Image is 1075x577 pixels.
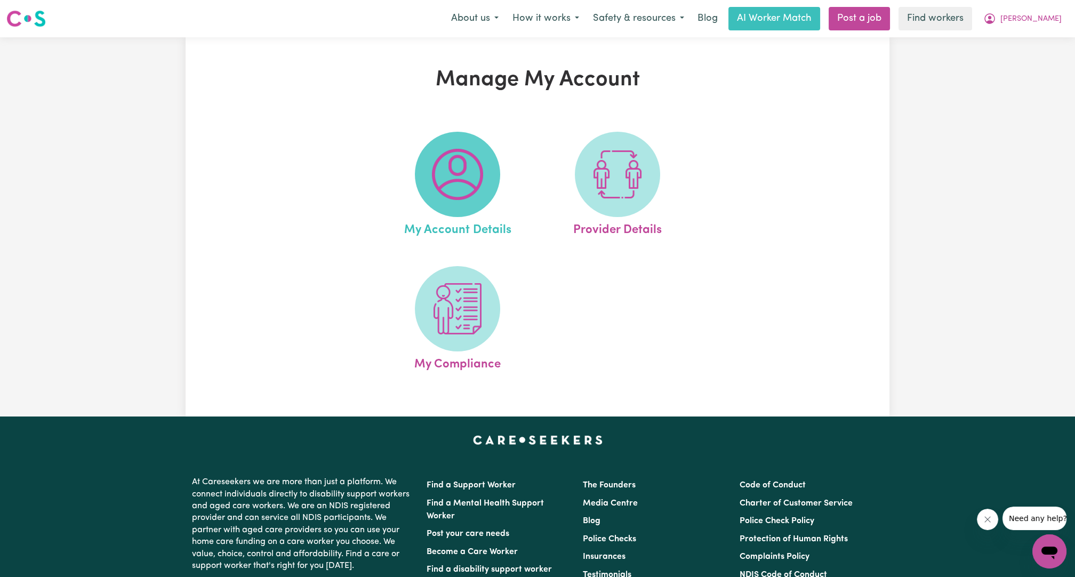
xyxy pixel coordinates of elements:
[404,217,511,239] span: My Account Details
[1000,13,1062,25] span: [PERSON_NAME]
[740,517,814,525] a: Police Check Policy
[898,7,972,30] a: Find workers
[583,499,638,508] a: Media Centre
[583,517,600,525] a: Blog
[381,132,534,239] a: My Account Details
[573,217,662,239] span: Provider Details
[829,7,890,30] a: Post a job
[414,351,501,374] span: My Compliance
[740,552,809,561] a: Complaints Policy
[977,509,998,530] iframe: Close message
[976,7,1069,30] button: My Account
[6,6,46,31] a: Careseekers logo
[583,535,636,543] a: Police Checks
[192,472,414,576] p: At Careseekers we are more than just a platform. We connect individuals directly to disability su...
[473,436,603,444] a: Careseekers home page
[381,266,534,374] a: My Compliance
[728,7,820,30] a: AI Worker Match
[1032,534,1066,568] iframe: Button to launch messaging window
[427,565,552,574] a: Find a disability support worker
[740,535,848,543] a: Protection of Human Rights
[427,481,516,490] a: Find a Support Worker
[6,9,46,28] img: Careseekers logo
[541,132,694,239] a: Provider Details
[740,481,806,490] a: Code of Conduct
[583,552,625,561] a: Insurances
[427,548,518,556] a: Become a Care Worker
[427,530,509,538] a: Post your care needs
[740,499,853,508] a: Charter of Customer Service
[427,499,544,520] a: Find a Mental Health Support Worker
[583,481,636,490] a: The Founders
[691,7,724,30] a: Blog
[586,7,691,30] button: Safety & resources
[444,7,506,30] button: About us
[506,7,586,30] button: How it works
[1002,507,1066,530] iframe: Message from company
[309,67,766,93] h1: Manage My Account
[6,7,65,16] span: Need any help?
